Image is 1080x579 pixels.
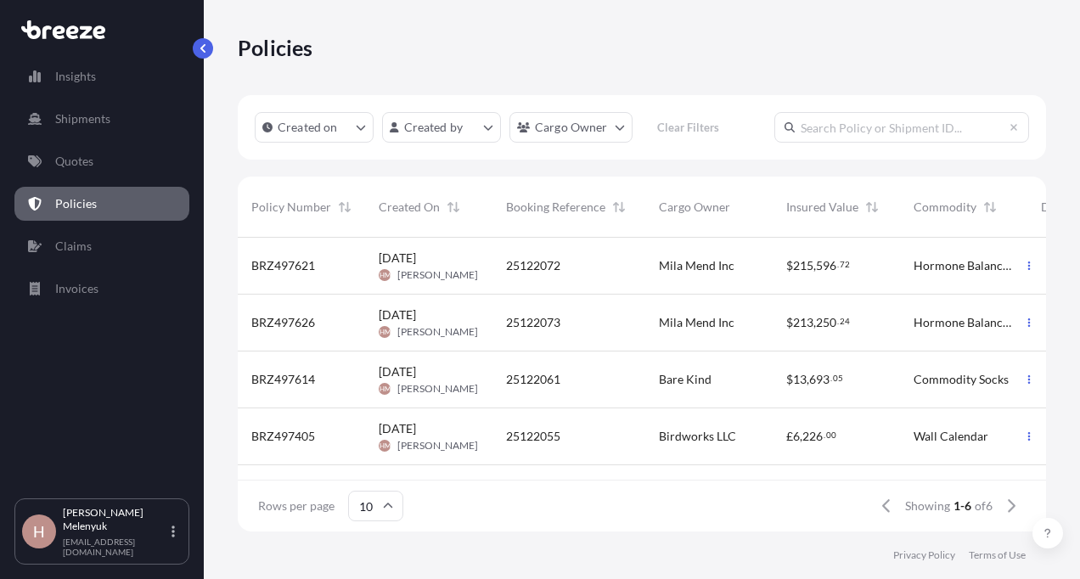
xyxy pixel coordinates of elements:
[509,112,633,143] button: cargoOwner Filter options
[830,375,832,381] span: .
[379,477,416,494] span: [DATE]
[278,119,338,136] p: Created on
[251,371,315,388] span: BRZ497614
[14,187,189,221] a: Policies
[251,314,315,331] span: BRZ497626
[786,430,793,442] span: £
[816,260,836,272] span: 596
[397,439,478,453] span: [PERSON_NAME]
[774,112,1029,143] input: Search Policy or Shipment ID...
[837,261,839,267] span: .
[659,371,712,388] span: Bare Kind
[14,272,189,306] a: Invoices
[840,318,850,324] span: 24
[382,112,501,143] button: createdBy Filter options
[506,199,605,216] span: Booking Reference
[786,374,793,385] span: $
[397,382,478,396] span: [PERSON_NAME]
[659,257,734,274] span: Mila Mend Inc
[55,110,110,127] p: Shipments
[826,432,836,438] span: 00
[807,374,809,385] span: ,
[802,430,823,442] span: 226
[380,267,391,284] span: HM
[506,257,560,274] span: 25122072
[55,238,92,255] p: Claims
[380,323,391,340] span: HM
[975,497,993,514] span: of 6
[793,260,813,272] span: 215
[786,260,793,272] span: $
[914,199,976,216] span: Commodity
[953,497,971,514] span: 1-6
[397,325,478,339] span: [PERSON_NAME]
[258,497,335,514] span: Rows per page
[506,314,560,331] span: 25122073
[793,317,813,329] span: 213
[837,318,839,324] span: .
[914,314,1014,331] span: Hormone Balance Powder
[238,34,313,61] p: Policies
[14,102,189,136] a: Shipments
[506,371,560,388] span: 25122061
[786,317,793,329] span: $
[914,257,1014,274] span: Hormone Balance Powder
[535,119,608,136] p: Cargo Owner
[14,229,189,263] a: Claims
[251,428,315,445] span: BRZ497405
[506,428,560,445] span: 25122055
[659,314,734,331] span: Mila Mend Inc
[609,197,629,217] button: Sort
[404,119,464,136] p: Created by
[793,374,807,385] span: 13
[379,420,416,437] span: [DATE]
[443,197,464,217] button: Sort
[335,197,355,217] button: Sort
[813,260,816,272] span: ,
[380,380,391,397] span: HM
[659,199,730,216] span: Cargo Owner
[914,371,1009,388] span: Commodity Socks
[379,250,416,267] span: [DATE]
[379,199,440,216] span: Created On
[914,428,988,445] span: Wall Calendar
[824,432,825,438] span: .
[33,523,45,540] span: H
[14,59,189,93] a: Insights
[793,430,800,442] span: 6
[786,199,858,216] span: Insured Value
[809,374,830,385] span: 693
[813,317,816,329] span: ,
[55,68,96,85] p: Insights
[255,112,374,143] button: createdOn Filter options
[969,548,1026,562] a: Terms of Use
[893,548,955,562] a: Privacy Policy
[251,257,315,274] span: BRZ497621
[55,280,98,297] p: Invoices
[800,430,802,442] span: ,
[657,119,719,136] p: Clear Filters
[816,317,836,329] span: 250
[379,306,416,323] span: [DATE]
[55,153,93,170] p: Quotes
[380,437,391,454] span: HM
[14,144,189,178] a: Quotes
[980,197,1000,217] button: Sort
[840,261,850,267] span: 72
[251,199,331,216] span: Policy Number
[862,197,882,217] button: Sort
[641,114,736,141] button: Clear Filters
[63,537,168,557] p: [EMAIL_ADDRESS][DOMAIN_NAME]
[833,375,843,381] span: 05
[55,195,97,212] p: Policies
[397,268,478,282] span: [PERSON_NAME]
[905,497,950,514] span: Showing
[659,428,736,445] span: Birdworks LLC
[63,506,168,533] p: [PERSON_NAME] Melenyuk
[379,363,416,380] span: [DATE]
